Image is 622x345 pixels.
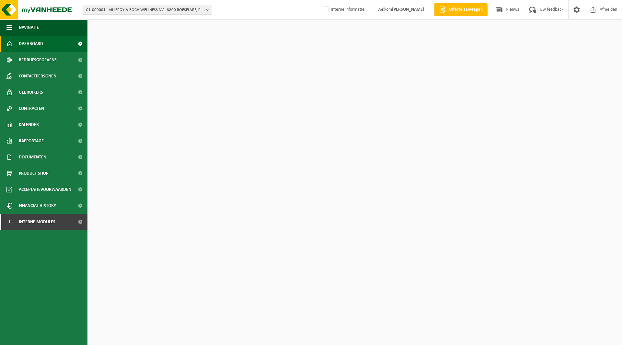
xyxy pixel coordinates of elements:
span: Navigatie [19,19,39,36]
span: Rapportage [19,133,44,149]
span: I [6,214,12,230]
span: Contactpersonen [19,68,56,84]
button: 01-000001 - VILLEROY & BOCH WELLNESS NV - 8800 ROESELARE, POPULIERSTRAAT 1 [83,5,212,15]
span: Product Shop [19,165,48,181]
span: Bedrijfsgegevens [19,52,57,68]
span: Interne modules [19,214,55,230]
span: Acceptatievoorwaarden [19,181,71,198]
span: Financial History [19,198,56,214]
span: Offerte aanvragen [447,6,484,13]
span: Contracten [19,100,44,117]
span: Gebruikers [19,84,43,100]
label: Interne informatie [322,5,364,15]
span: Documenten [19,149,46,165]
span: Dashboard [19,36,43,52]
strong: [PERSON_NAME] [392,7,424,12]
span: Kalender [19,117,39,133]
span: 01-000001 - VILLEROY & BOCH WELLNESS NV - 8800 ROESELARE, POPULIERSTRAAT 1 [86,5,203,15]
a: Offerte aanvragen [434,3,488,16]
